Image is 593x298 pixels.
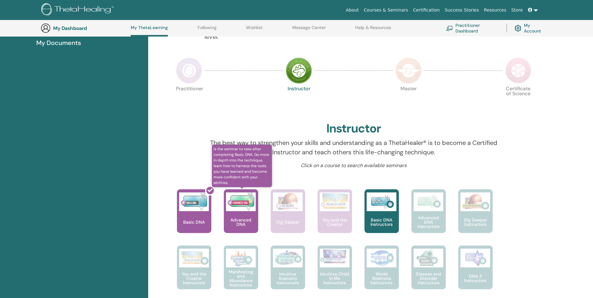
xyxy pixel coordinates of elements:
img: Intuitive Child In Me Instructors [320,249,349,264]
img: Advanced DNA [226,192,256,211]
p: Disease and Disorder Instructors [411,272,446,285]
p: Practitioner [176,86,202,112]
img: Basic DNA Instructors [367,192,396,211]
img: Dig Deeper Instructors [460,192,490,211]
p: Manifesting and Abundance Instructors [224,270,258,287]
p: DNA 3 Instructors [458,274,493,283]
img: You and the Creator Instructors [179,249,209,267]
img: Manifesting and Abundance Instructors [226,249,256,267]
a: Basic DNA Instructors Basic DNA Instructors [364,189,399,246]
img: Disease and Disorder Instructors [414,249,443,267]
h3: My Dashboard [53,25,116,31]
a: is the seminar to take after completing Basic DNA. Go more in depth into the technique, learn how... [224,189,258,246]
a: Following [198,25,217,35]
img: Advanced DNA Instructors [414,192,443,211]
img: cog.svg [515,23,521,33]
span: is the seminar to take after completing Basic DNA. Go more in depth into the technique, learn how... [212,145,272,187]
p: Certificate of Science [505,86,531,112]
p: Dig Deeper Instructors [458,218,493,226]
a: Store [509,4,525,16]
p: Dig Deeper [274,220,302,224]
img: Certificate of Science [505,57,531,84]
a: My Account [515,21,546,35]
a: About [343,4,361,16]
a: My ThetaLearning [131,25,168,37]
p: You and the Creator Instructors [177,272,211,285]
img: generic-user-icon.jpg [41,23,51,33]
a: Wishlist [246,25,263,35]
img: Dig Deeper [273,192,303,211]
p: You and the Creator [318,218,352,226]
p: Advanced DNA [224,218,258,226]
a: Certification [410,4,442,16]
p: Advanced DNA Instructors [411,216,446,229]
img: Intuitive Anatomy Instructors [273,249,303,267]
a: Help & Resources [355,25,391,35]
a: Advanced DNA Instructors Advanced DNA Instructors [411,189,446,246]
a: Resources [481,4,509,16]
a: Success Stories [442,4,481,16]
p: World Relations Instructors [364,272,399,285]
a: You and the Creator You and the Creator [318,189,352,246]
p: Basic DNA Instructors [364,218,399,226]
a: Dig Deeper Dig Deeper [271,189,305,246]
img: logo.png [41,3,116,17]
span: My Documents [36,38,81,47]
p: Master [395,86,422,112]
img: Practitioner [176,57,202,84]
img: DNA 3 Instructors [460,249,490,267]
img: chalkboard-teacher.svg [446,26,453,31]
a: Practitioner Dashboard [446,21,499,35]
a: Dig Deeper Instructors Dig Deeper Instructors [458,189,493,246]
h2: Instructor [326,122,381,136]
img: Instructor [286,57,312,84]
p: Intuitive Anatomy Instructors [271,272,305,285]
a: Message Center [292,25,326,35]
img: You and the Creator [320,192,349,210]
p: Instructor [286,86,312,112]
img: Basic DNA [179,192,209,211]
a: Courses & Seminars [361,4,411,16]
p: Click on a course to search available seminars [204,162,503,169]
p: Intuitive Child In Me Instructors [318,272,352,285]
p: The best way to strengthen your skills and understanding as a ThetaHealer® is to become a Certifi... [204,138,503,157]
img: Master [395,57,422,84]
a: Basic DNA Basic DNA [177,189,211,246]
img: World Relations Instructors [367,249,396,267]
